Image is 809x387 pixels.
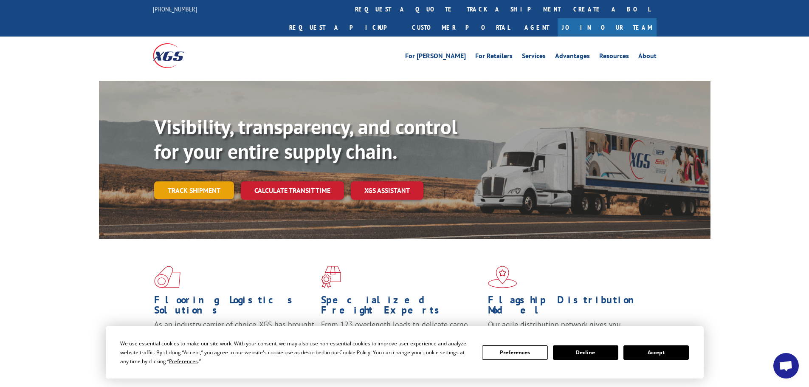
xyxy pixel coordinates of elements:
div: Open chat [773,353,799,379]
a: For Retailers [475,53,513,62]
p: From 123 overlength loads to delicate cargo, our experienced staff knows the best way to move you... [321,319,482,357]
span: Our agile distribution network gives you nationwide inventory management on demand. [488,319,644,339]
a: Services [522,53,546,62]
a: Resources [599,53,629,62]
span: As an industry carrier of choice, XGS has brought innovation and dedication to flooring logistics... [154,319,314,350]
a: For [PERSON_NAME] [405,53,466,62]
a: Agent [516,18,558,37]
div: Cookie Consent Prompt [106,326,704,379]
a: Track shipment [154,181,234,199]
h1: Flagship Distribution Model [488,295,648,319]
a: Request a pickup [283,18,406,37]
span: Preferences [169,358,198,365]
a: Advantages [555,53,590,62]
div: We use essential cookies to make our site work. With your consent, we may also use non-essential ... [120,339,472,366]
button: Preferences [482,345,547,360]
h1: Flooring Logistics Solutions [154,295,315,319]
b: Visibility, transparency, and control for your entire supply chain. [154,113,457,164]
img: xgs-icon-total-supply-chain-intelligence-red [154,266,180,288]
a: [PHONE_NUMBER] [153,5,197,13]
button: Decline [553,345,618,360]
a: Customer Portal [406,18,516,37]
button: Accept [623,345,689,360]
img: xgs-icon-focused-on-flooring-red [321,266,341,288]
a: XGS ASSISTANT [351,181,423,200]
a: About [638,53,657,62]
a: Join Our Team [558,18,657,37]
h1: Specialized Freight Experts [321,295,482,319]
img: xgs-icon-flagship-distribution-model-red [488,266,517,288]
a: Calculate transit time [241,181,344,200]
span: Cookie Policy [339,349,370,356]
